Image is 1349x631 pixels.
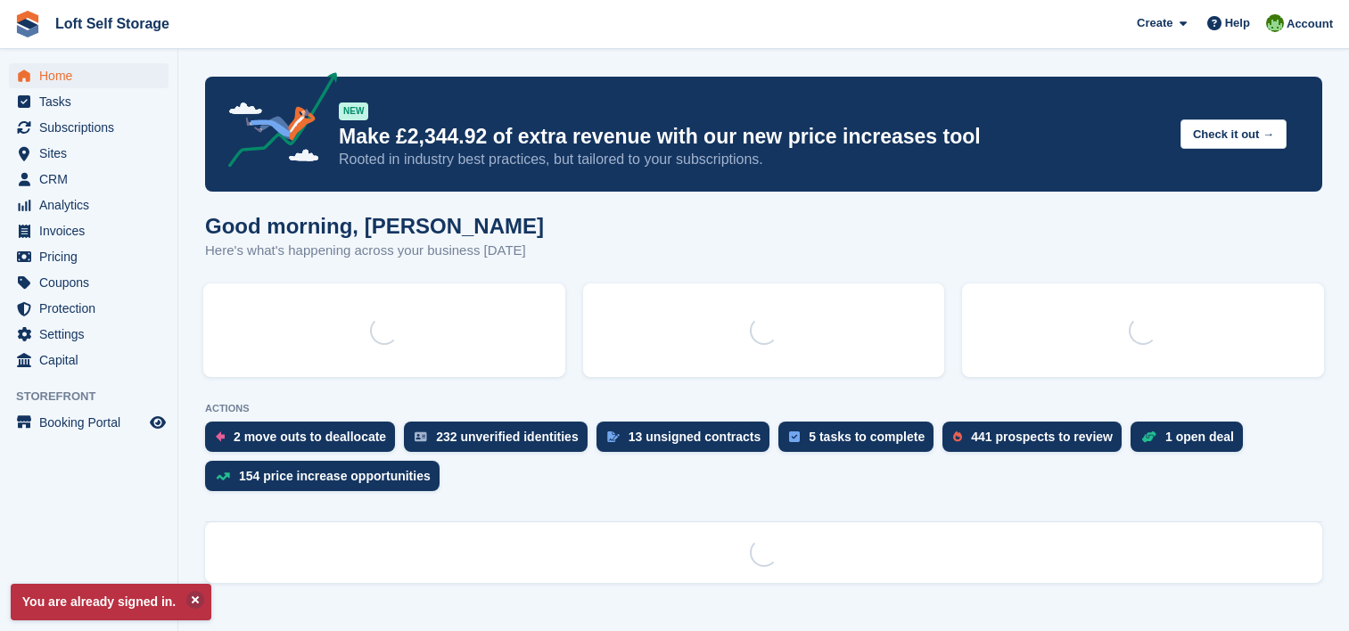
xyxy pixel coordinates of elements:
img: verify_identity-adf6edd0f0f0b5bbfe63781bf79b02c33cf7c696d77639b501bdc392416b5a36.svg [415,431,427,442]
a: menu [9,141,169,166]
a: 5 tasks to complete [778,422,942,461]
a: menu [9,193,169,217]
img: price_increase_opportunities-93ffe204e8149a01c8c9dc8f82e8f89637d9d84a8eef4429ea346261dce0b2c0.svg [216,472,230,480]
a: 1 open deal [1131,422,1252,461]
img: stora-icon-8386f47178a22dfd0bd8f6a31ec36ba5ce8667c1dd55bd0f319d3a0aa187defe.svg [14,11,41,37]
img: prospect-51fa495bee0391a8d652442698ab0144808aea92771e9ea1ae160a38d050c398.svg [953,431,962,442]
span: Tasks [39,89,146,114]
span: Coupons [39,270,146,295]
p: You are already signed in. [11,584,211,620]
span: Sites [39,141,146,166]
span: Capital [39,348,146,373]
img: James Johnson [1266,14,1284,32]
span: Account [1287,15,1333,33]
p: Make £2,344.92 of extra revenue with our new price increases tool [339,124,1166,150]
span: Booking Portal [39,410,146,435]
span: Analytics [39,193,146,217]
span: Storefront [16,388,177,406]
span: CRM [39,167,146,192]
div: 5 tasks to complete [809,430,925,444]
span: Home [39,63,146,88]
span: Protection [39,296,146,321]
a: 2 move outs to deallocate [205,422,404,461]
div: 441 prospects to review [971,430,1113,444]
span: Subscriptions [39,115,146,140]
a: menu [9,115,169,140]
a: menu [9,167,169,192]
a: 13 unsigned contracts [596,422,779,461]
a: menu [9,89,169,114]
div: 13 unsigned contracts [629,430,761,444]
a: menu [9,348,169,373]
span: Help [1225,14,1250,32]
a: menu [9,218,169,243]
p: Here's what's happening across your business [DATE] [205,241,544,261]
img: contract_signature_icon-13c848040528278c33f63329250d36e43548de30e8caae1d1a13099fd9432cc5.svg [607,431,620,442]
button: Check it out → [1180,119,1287,149]
h1: Good morning, [PERSON_NAME] [205,214,544,238]
img: task-75834270c22a3079a89374b754ae025e5fb1db73e45f91037f5363f120a921f8.svg [789,431,800,442]
a: menu [9,270,169,295]
img: move_outs_to_deallocate_icon-f764333ba52eb49d3ac5e1228854f67142a1ed5810a6f6cc68b1a99e826820c5.svg [216,431,225,442]
div: 232 unverified identities [436,430,579,444]
span: Invoices [39,218,146,243]
a: 441 prospects to review [942,422,1131,461]
p: ACTIONS [205,403,1322,414]
span: Create [1137,14,1172,32]
a: Preview store [147,412,169,433]
a: menu [9,410,169,435]
div: NEW [339,102,368,120]
span: Pricing [39,244,146,269]
a: menu [9,296,169,321]
a: 154 price increase opportunities [205,461,448,500]
p: Rooted in industry best practices, but tailored to your subscriptions. [339,150,1166,169]
img: deal-1b604bf984904fb50ccaf53a9ad4b4a5d6e5aea283cecdc64d6e3604feb123c2.svg [1141,430,1156,443]
div: 154 price increase opportunities [239,469,431,483]
img: price-adjustments-announcement-icon-8257ccfd72463d97f412b2fc003d46551f7dbcb40ab6d574587a9cd5c0d94... [213,72,338,174]
a: Loft Self Storage [48,9,177,38]
a: 232 unverified identities [404,422,596,461]
a: menu [9,322,169,347]
a: menu [9,244,169,269]
a: menu [9,63,169,88]
div: 2 move outs to deallocate [234,430,386,444]
span: Settings [39,322,146,347]
div: 1 open deal [1165,430,1234,444]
